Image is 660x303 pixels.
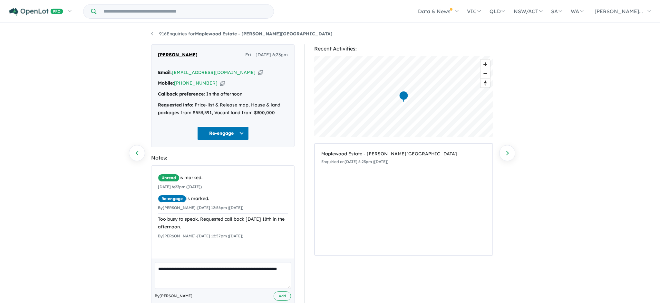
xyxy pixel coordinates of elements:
strong: Email: [158,69,172,75]
div: is marked. [158,174,288,182]
a: 916Enquiries forMaplewood Estate - [PERSON_NAME][GEOGRAPHIC_DATA] [151,31,333,37]
span: [PERSON_NAME]... [595,8,643,14]
div: Maplewood Estate - [PERSON_NAME][GEOGRAPHIC_DATA] [321,150,486,158]
a: [PHONE_NUMBER] [174,80,218,86]
span: Reset bearing to north [480,78,490,87]
small: By [PERSON_NAME] - [DATE] 12:57pm ([DATE]) [158,234,243,238]
button: Copy [258,69,263,76]
strong: Maplewood Estate - [PERSON_NAME][GEOGRAPHIC_DATA] [195,31,333,37]
div: is marked. [158,195,288,203]
span: Fri - [DATE] 6:23pm [245,51,288,59]
button: Re-engage [197,126,249,140]
canvas: Map [314,56,493,137]
div: Price-list & Release map, House & land packages from $553,591, Vacant land from $300,000 [158,101,288,117]
span: Unread [158,174,180,182]
small: [DATE] 6:23pm ([DATE]) [158,184,202,189]
div: Recent Activities: [314,44,493,53]
img: Openlot PRO Logo White [9,8,63,16]
span: By [PERSON_NAME] [155,293,192,299]
div: Map marker [399,91,409,103]
strong: Callback preference: [158,91,205,97]
span: Re-engage [158,195,186,203]
input: Try estate name, suburb, builder or developer [98,5,272,18]
small: Enquiried on [DATE] 6:23pm ([DATE]) [321,159,388,164]
div: In the afternoon [158,90,288,98]
strong: Requested info: [158,102,193,108]
nav: breadcrumb [151,30,509,38]
div: Notes: [151,153,295,162]
a: [EMAIL_ADDRESS][DOMAIN_NAME] [172,69,256,75]
button: Zoom in [480,60,490,69]
button: Zoom out [480,69,490,78]
strong: Mobile: [158,80,174,86]
div: Too busy to speak. Requested call back [DATE] 18th in the afternoon. [158,216,288,231]
small: By [PERSON_NAME] - [DATE] 12:56pm ([DATE]) [158,205,243,210]
button: Reset bearing to north [480,78,490,87]
span: [PERSON_NAME] [158,51,198,59]
button: Copy [220,80,225,87]
a: Maplewood Estate - [PERSON_NAME][GEOGRAPHIC_DATA]Enquiried on[DATE] 6:23pm ([DATE]) [321,147,486,169]
button: Add [274,291,291,301]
